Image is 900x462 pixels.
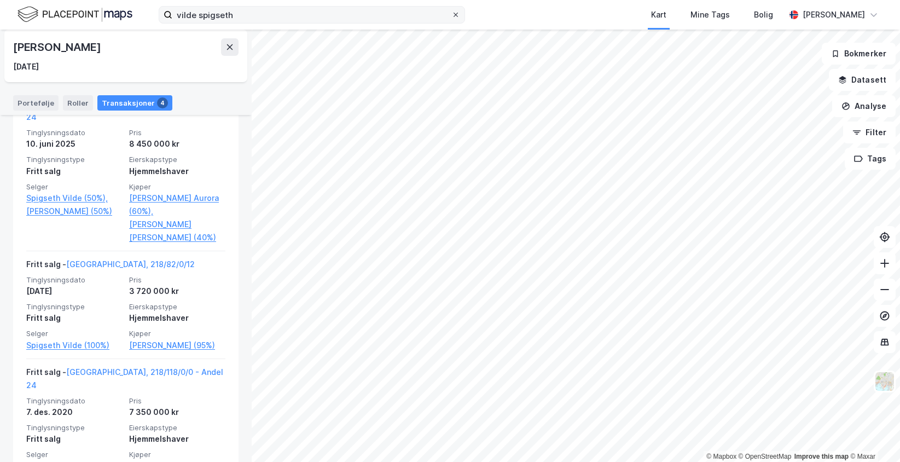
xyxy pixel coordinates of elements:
[129,432,225,446] div: Hjemmelshaver
[26,99,223,122] a: [GEOGRAPHIC_DATA], 218/118/0/0 - Andel 24
[63,95,93,111] div: Roller
[172,7,451,23] input: Søk på adresse, matrikkel, gårdeiere, leietakere eller personer
[26,155,123,164] span: Tinglysningstype
[26,396,123,406] span: Tinglysningsdato
[129,128,225,137] span: Pris
[13,95,59,111] div: Portefølje
[13,38,103,56] div: [PERSON_NAME]
[26,275,123,285] span: Tinglysningsdato
[26,285,123,298] div: [DATE]
[129,450,225,459] span: Kjøper
[26,339,123,352] a: Spigseth Vilde (100%)
[26,366,225,396] div: Fritt salg -
[18,5,132,24] img: logo.f888ab2527a4732fd821a326f86c7f29.svg
[26,128,123,137] span: Tinglysningsdato
[66,259,195,269] a: [GEOGRAPHIC_DATA], 218/82/0/12
[803,8,865,21] div: [PERSON_NAME]
[129,182,225,192] span: Kjøper
[845,409,900,462] iframe: Chat Widget
[26,205,123,218] a: [PERSON_NAME] (50%)
[129,423,225,432] span: Eierskapstype
[832,95,896,117] button: Analyse
[129,192,225,218] a: [PERSON_NAME] Aurora (60%),
[129,396,225,406] span: Pris
[26,450,123,459] span: Selger
[129,218,225,244] a: [PERSON_NAME] [PERSON_NAME] (40%)
[651,8,666,21] div: Kart
[26,165,123,178] div: Fritt salg
[754,8,773,21] div: Bolig
[129,165,225,178] div: Hjemmelshaver
[157,97,168,108] div: 4
[26,329,123,338] span: Selger
[26,258,195,275] div: Fritt salg -
[26,182,123,192] span: Selger
[845,148,896,170] button: Tags
[129,406,225,419] div: 7 350 000 kr
[129,311,225,325] div: Hjemmelshaver
[26,192,123,205] a: Spigseth Vilde (50%),
[97,95,172,111] div: Transaksjoner
[829,69,896,91] button: Datasett
[129,339,225,352] a: [PERSON_NAME] (95%)
[129,285,225,298] div: 3 720 000 kr
[26,423,123,432] span: Tinglysningstype
[129,275,225,285] span: Pris
[822,43,896,65] button: Bokmerker
[843,122,896,143] button: Filter
[706,453,736,460] a: Mapbox
[129,329,225,338] span: Kjøper
[129,137,225,151] div: 8 450 000 kr
[690,8,730,21] div: Mine Tags
[739,453,792,460] a: OpenStreetMap
[794,453,849,460] a: Improve this map
[874,371,895,392] img: Z
[26,137,123,151] div: 10. juni 2025
[13,60,39,73] div: [DATE]
[26,302,123,311] span: Tinglysningstype
[26,406,123,419] div: 7. des. 2020
[26,311,123,325] div: Fritt salg
[26,432,123,446] div: Fritt salg
[26,367,223,390] a: [GEOGRAPHIC_DATA], 218/118/0/0 - Andel 24
[129,302,225,311] span: Eierskapstype
[129,155,225,164] span: Eierskapstype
